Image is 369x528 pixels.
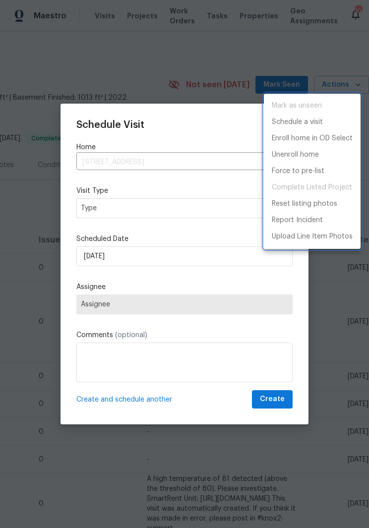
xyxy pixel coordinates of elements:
[272,199,337,209] p: Reset listing photos
[264,179,361,196] span: Project is already completed
[272,215,323,226] p: Report Incident
[272,117,323,127] p: Schedule a visit
[272,150,319,160] p: Unenroll home
[272,133,353,144] p: Enroll home in OD Select
[272,232,353,242] p: Upload Line Item Photos
[272,166,324,176] p: Force to pre-list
